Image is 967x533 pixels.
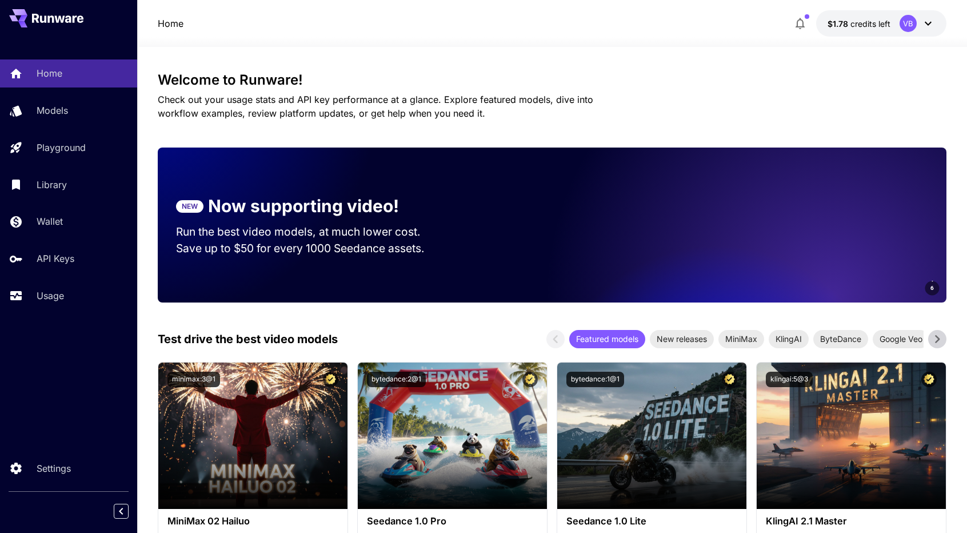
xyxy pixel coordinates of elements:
[37,289,64,303] p: Usage
[37,104,68,117] p: Models
[921,372,937,387] button: Certified Model – Vetted for best performance and includes a commercial license.
[769,330,809,348] div: KlingAI
[37,214,63,228] p: Wallet
[650,330,714,348] div: New releases
[828,19,850,29] span: $1.78
[718,333,764,345] span: MiniMax
[816,10,946,37] button: $1.78061VB
[900,15,917,32] div: VB
[828,18,890,30] div: $1.78061
[813,330,868,348] div: ByteDance
[37,252,74,265] p: API Keys
[37,141,86,154] p: Playground
[37,462,71,475] p: Settings
[367,372,426,387] button: bytedance:2@1
[37,66,62,80] p: Home
[158,17,183,30] nav: breadcrumb
[722,372,737,387] button: Certified Model – Vetted for best performance and includes a commercial license.
[176,224,442,240] p: Run the best video models, at much lower cost.
[367,516,538,527] h3: Seedance 1.0 Pro
[358,363,547,509] img: alt
[930,284,934,292] span: 6
[766,516,937,527] h3: KlingAI 2.1 Master
[158,94,593,119] span: Check out your usage stats and API key performance at a glance. Explore featured models, dive int...
[569,333,645,345] span: Featured models
[208,193,399,219] p: Now supporting video!
[813,333,868,345] span: ByteDance
[167,516,338,527] h3: MiniMax 02 Hailuo
[176,240,442,257] p: Save up to $50 for every 1000 Seedance assets.
[158,72,946,88] h3: Welcome to Runware!
[522,372,538,387] button: Certified Model – Vetted for best performance and includes a commercial license.
[182,201,198,212] p: NEW
[650,333,714,345] span: New releases
[167,372,220,387] button: minimax:3@1
[566,516,737,527] h3: Seedance 1.0 Lite
[557,363,746,509] img: alt
[850,19,890,29] span: credits left
[122,501,137,522] div: Collapse sidebar
[757,363,946,509] img: alt
[873,333,929,345] span: Google Veo
[323,372,338,387] button: Certified Model – Vetted for best performance and includes a commercial license.
[769,333,809,345] span: KlingAI
[114,504,129,519] button: Collapse sidebar
[37,178,67,192] p: Library
[158,363,347,509] img: alt
[873,330,929,348] div: Google Veo
[158,331,338,348] p: Test drive the best video models
[158,17,183,30] a: Home
[566,372,624,387] button: bytedance:1@1
[766,372,813,387] button: klingai:5@3
[569,330,645,348] div: Featured models
[718,330,764,348] div: MiniMax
